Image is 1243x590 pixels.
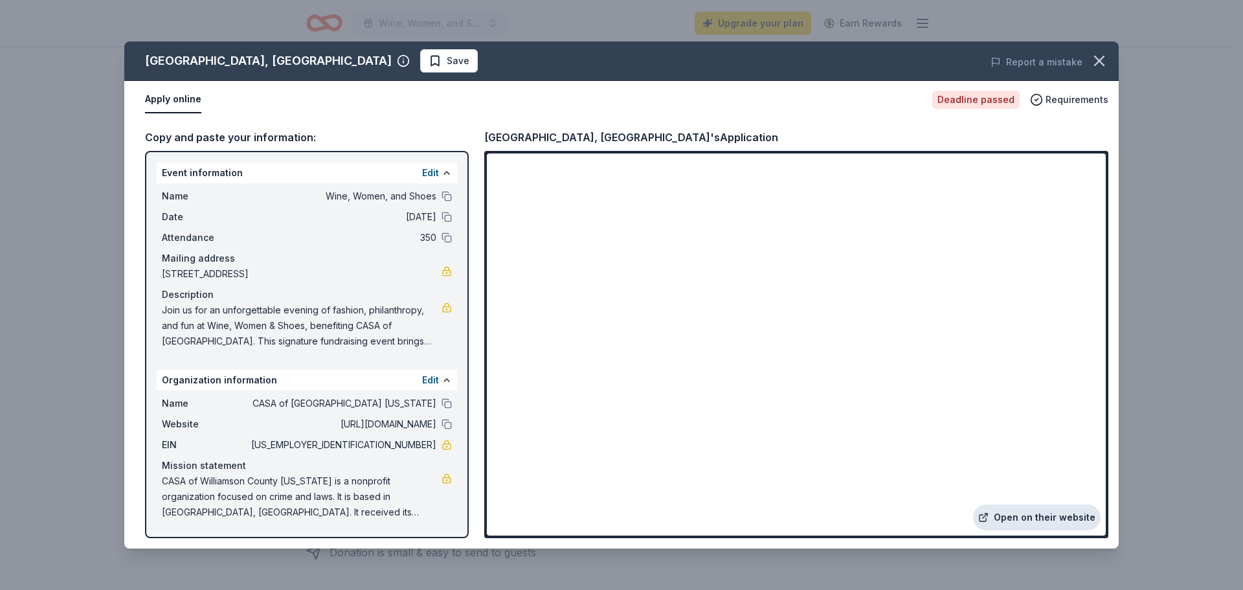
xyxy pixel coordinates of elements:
button: Edit [422,165,439,181]
div: Copy and paste your information: [145,129,469,146]
span: Name [162,188,249,204]
a: Open on their website [973,505,1101,530]
div: Mission statement [162,458,452,473]
div: [GEOGRAPHIC_DATA], [GEOGRAPHIC_DATA] [145,51,392,71]
span: 350 [249,230,436,245]
button: Edit [422,372,439,388]
span: Attendance [162,230,249,245]
div: Mailing address [162,251,452,266]
span: Name [162,396,249,411]
span: CASA of [GEOGRAPHIC_DATA] [US_STATE] [249,396,436,411]
div: Deadline passed [932,91,1020,109]
span: [DATE] [249,209,436,225]
span: CASA of Williamson County [US_STATE] is a nonprofit organization focused on crime and laws. It is... [162,473,442,520]
span: [STREET_ADDRESS] [162,266,442,282]
span: [URL][DOMAIN_NAME] [249,416,436,432]
button: Report a mistake [991,54,1082,70]
div: [GEOGRAPHIC_DATA], [GEOGRAPHIC_DATA]'s Application [484,129,778,146]
span: Join us for an unforgettable evening of fashion, philanthropy, and fun at Wine, Women & Shoes, be... [162,302,442,349]
span: [US_EMPLOYER_IDENTIFICATION_NUMBER] [249,437,436,453]
span: Wine, Women, and Shoes [249,188,436,204]
button: Apply online [145,86,201,113]
div: Description [162,287,452,302]
span: Date [162,209,249,225]
span: EIN [162,437,249,453]
span: Requirements [1046,92,1108,108]
div: Organization information [157,370,457,391]
span: Website [162,416,249,432]
button: Save [420,49,478,73]
span: Save [447,53,469,69]
button: Requirements [1030,92,1108,108]
div: Event information [157,163,457,183]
